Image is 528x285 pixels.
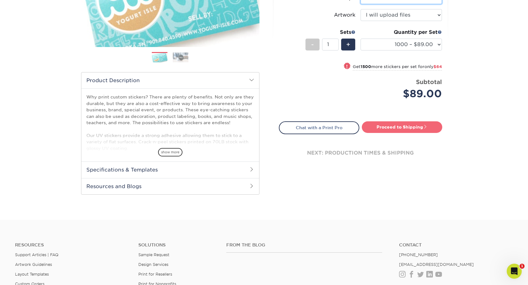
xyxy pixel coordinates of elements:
div: Artwork [334,11,356,19]
a: [EMAIL_ADDRESS][DOMAIN_NAME] [399,262,474,267]
img: Stickers 01 [152,52,167,63]
h2: Resources and Blogs [81,178,259,194]
img: Stickers 02 [173,52,188,62]
a: Design Services [138,262,168,267]
a: Contact [399,242,513,248]
span: ! [346,63,348,70]
h2: Specifications & Templates [81,161,259,178]
a: Artwork Guidelines [15,262,52,267]
h2: Product Description [81,72,259,88]
small: Get more stickers per set for [353,64,442,71]
a: Proceed to Shipping [362,121,442,133]
strong: 1500 [361,64,371,69]
div: Sets [305,29,356,36]
p: Why print custom stickers? There are plenty of benefits. Not only are they durable, but they are ... [86,94,254,241]
a: Layout Templates [15,272,49,277]
iframe: Intercom live chat [507,264,522,279]
a: Support Articles | FAQ [15,252,59,257]
a: [PHONE_NUMBER] [399,252,438,257]
a: Chat with a Print Pro [279,121,359,134]
span: - [311,40,314,49]
strong: Subtotal [416,78,442,85]
span: $64 [433,64,442,69]
span: + [346,40,350,49]
h4: From the Blog [226,242,382,248]
span: 1 [520,264,525,269]
div: $89.00 [365,86,442,101]
h4: Resources [15,242,129,248]
div: Quantity per Set [361,29,442,36]
div: next: production times & shipping [279,134,442,172]
a: Sample Request [138,252,169,257]
span: show more [158,148,182,156]
a: Print for Resellers [138,272,172,277]
span: only [424,64,442,69]
h4: Solutions [138,242,217,248]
